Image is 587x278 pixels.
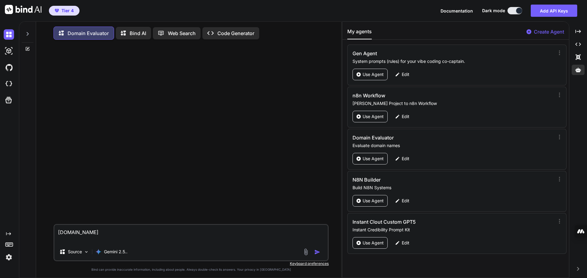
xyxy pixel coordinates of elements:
textarea: [DOMAIN_NAME] [54,225,328,243]
p: Bind can provide inaccurate information, including about people. Always double-check its answers.... [54,267,329,272]
img: settings [4,252,14,262]
p: [PERSON_NAME] Project to n8n Workflow [353,100,552,107]
img: darkAi-studio [4,46,14,56]
img: cloudideIcon [4,79,14,89]
img: icon [314,249,320,255]
img: darkChat [4,29,14,40]
img: attachment [302,248,309,255]
h3: Gen Agent [353,50,492,57]
p: Use Agent [363,71,384,78]
p: Keyboard preferences [54,261,329,266]
h3: n8n Workflow [353,92,492,99]
button: Add API Keys [531,5,577,17]
p: Bind AI [130,30,146,37]
p: Use Agent [363,240,384,246]
p: Edit [402,71,409,78]
p: Use Agent [363,114,384,120]
p: Domain Evaluator [68,30,109,37]
p: Evaluate domain names [353,143,552,149]
img: Pick Models [84,249,89,255]
p: Web Search [168,30,196,37]
p: Use Agent [363,156,384,162]
button: My agents [347,28,372,39]
img: Bind AI [5,5,42,14]
p: System prompts (rules) for your vibe coding co-captain. [353,58,552,64]
p: Use Agent [363,198,384,204]
p: Edit [402,240,409,246]
p: Edit [402,114,409,120]
button: Documentation [441,8,473,14]
span: Dark mode [482,8,505,14]
h3: N8N Builder [353,176,492,183]
img: githubDark [4,62,14,73]
img: premium [55,9,59,13]
p: Edit [402,156,409,162]
img: Gemini 2.5 Pro [95,249,102,255]
p: Code Generator [217,30,254,37]
button: premiumTier 4 [49,6,79,16]
p: Source [68,249,82,255]
p: Build N8N Systems [353,185,552,191]
h3: Instant Clout Custom GPT5 [353,218,492,226]
span: Tier 4 [61,8,74,14]
span: Documentation [441,8,473,13]
p: Edit [402,198,409,204]
p: Gemini 2.5.. [104,249,127,255]
h3: Domain Evaluator [353,134,492,141]
p: Instant Credibility Prompt Kit [353,227,552,233]
p: Create Agent [534,28,564,35]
